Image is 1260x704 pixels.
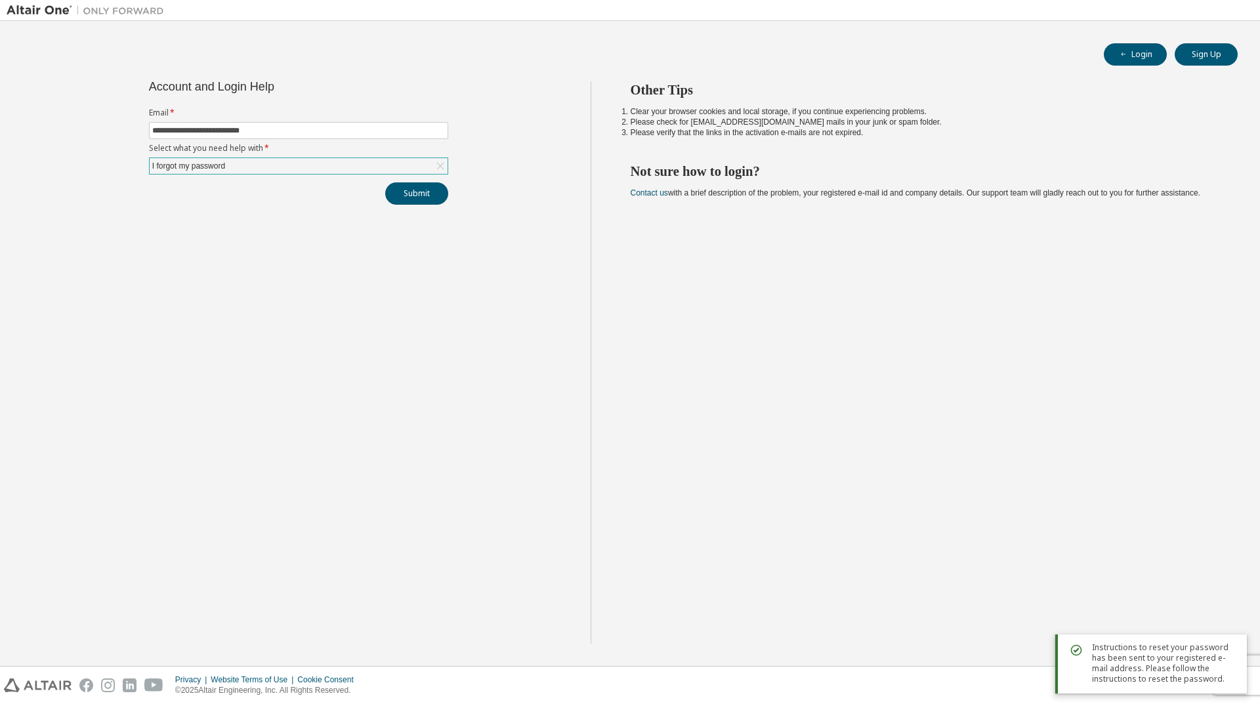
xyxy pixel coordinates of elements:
img: instagram.svg [101,678,115,692]
li: Please check for [EMAIL_ADDRESS][DOMAIN_NAME] mails in your junk or spam folder. [631,117,1215,127]
li: Please verify that the links in the activation e-mails are not expired. [631,127,1215,138]
h2: Other Tips [631,81,1215,98]
img: linkedin.svg [123,678,136,692]
img: Altair One [7,4,171,17]
div: Privacy [175,674,211,685]
img: facebook.svg [79,678,93,692]
a: Contact us [631,188,668,197]
img: altair_logo.svg [4,678,72,692]
button: Login [1104,43,1167,66]
div: I forgot my password [150,158,448,174]
button: Sign Up [1175,43,1238,66]
button: Submit [385,182,448,205]
li: Clear your browser cookies and local storage, if you continue experiencing problems. [631,106,1215,117]
img: youtube.svg [144,678,163,692]
p: © 2025 Altair Engineering, Inc. All Rights Reserved. [175,685,362,696]
h2: Not sure how to login? [631,163,1215,180]
div: Cookie Consent [297,674,361,685]
span: Instructions to reset your password has been sent to your registered e-mail address. Please follo... [1092,642,1236,684]
div: Account and Login Help [149,81,388,92]
div: I forgot my password [150,159,227,173]
div: Website Terms of Use [211,674,297,685]
label: Email [149,108,448,118]
span: with a brief description of the problem, your registered e-mail id and company details. Our suppo... [631,188,1200,197]
label: Select what you need help with [149,143,448,154]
